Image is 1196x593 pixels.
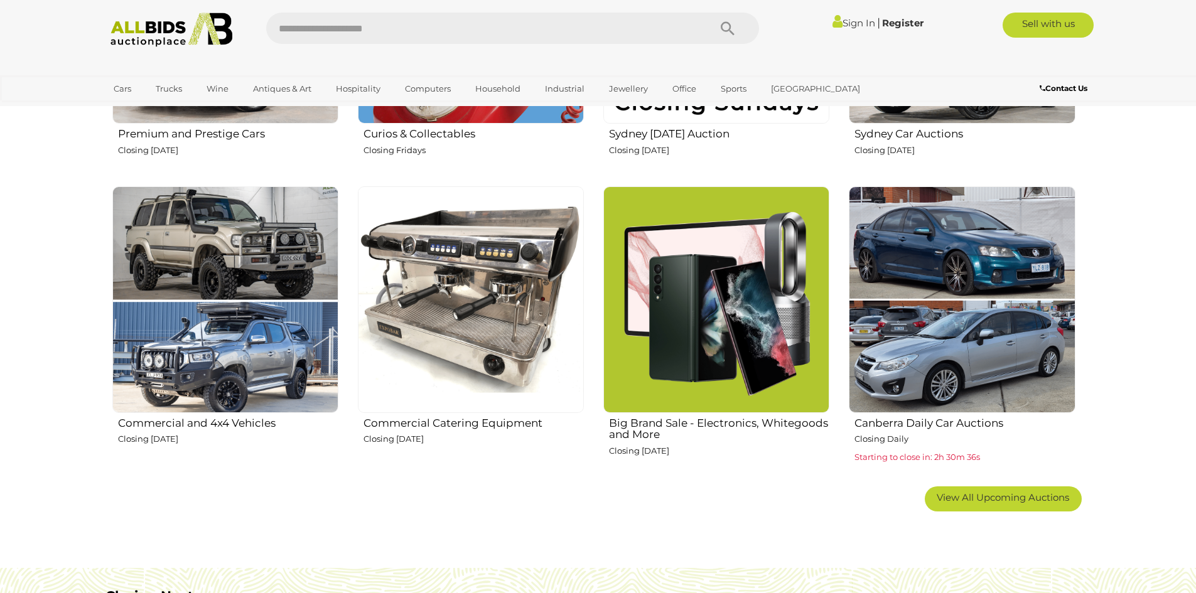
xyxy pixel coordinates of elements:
[854,432,1075,446] p: Closing Daily
[148,78,190,99] a: Trucks
[1040,83,1087,93] b: Contact Us
[854,143,1075,158] p: Closing [DATE]
[601,78,656,99] a: Jewellery
[832,17,875,29] a: Sign In
[358,186,584,412] img: Commercial Catering Equipment
[245,78,320,99] a: Antiques & Art
[105,78,139,99] a: Cars
[364,125,584,140] h2: Curios & Collectables
[118,432,338,446] p: Closing [DATE]
[104,13,240,47] img: Allbids.com.au
[877,16,880,29] span: |
[467,78,529,99] a: Household
[609,143,829,158] p: Closing [DATE]
[397,78,459,99] a: Computers
[664,78,704,99] a: Office
[696,13,759,44] button: Search
[882,17,924,29] a: Register
[849,186,1075,412] img: Canberra Daily Car Auctions
[854,125,1075,140] h2: Sydney Car Auctions
[112,186,338,412] img: Commercial and 4x4 Vehicles
[609,414,829,441] h2: Big Brand Sale - Electronics, Whitegoods and More
[112,186,338,477] a: Commercial and 4x4 Vehicles Closing [DATE]
[854,452,980,462] span: Starting to close in: 2h 30m 36s
[763,78,868,99] a: [GEOGRAPHIC_DATA]
[328,78,389,99] a: Hospitality
[118,143,338,158] p: Closing [DATE]
[603,186,829,412] img: Big Brand Sale - Electronics, Whitegoods and More
[364,432,584,446] p: Closing [DATE]
[925,486,1082,511] a: View All Upcoming Auctions
[848,186,1075,477] a: Canberra Daily Car Auctions Closing Daily Starting to close in: 2h 30m 36s
[609,125,829,140] h2: Sydney [DATE] Auction
[364,143,584,158] p: Closing Fridays
[537,78,593,99] a: Industrial
[713,78,755,99] a: Sports
[118,125,338,140] h2: Premium and Prestige Cars
[937,491,1069,503] span: View All Upcoming Auctions
[603,186,829,477] a: Big Brand Sale - Electronics, Whitegoods and More Closing [DATE]
[1003,13,1094,38] a: Sell with us
[1040,82,1091,95] a: Contact Us
[357,186,584,477] a: Commercial Catering Equipment Closing [DATE]
[198,78,237,99] a: Wine
[364,414,584,429] h2: Commercial Catering Equipment
[609,444,829,458] p: Closing [DATE]
[118,414,338,429] h2: Commercial and 4x4 Vehicles
[854,414,1075,429] h2: Canberra Daily Car Auctions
